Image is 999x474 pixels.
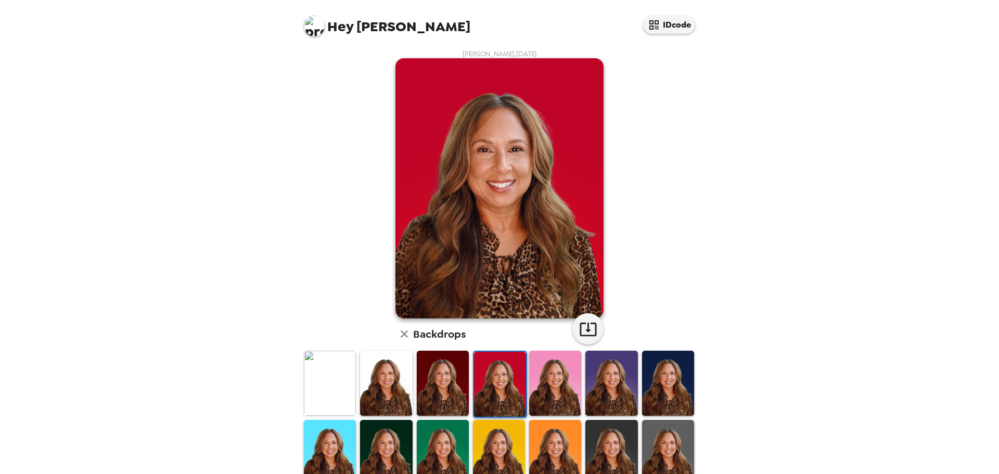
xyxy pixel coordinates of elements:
[463,49,537,58] span: [PERSON_NAME] , [DATE]
[304,10,470,34] span: [PERSON_NAME]
[304,16,325,36] img: profile pic
[304,351,356,416] img: Original
[395,58,604,318] img: user
[643,16,695,34] button: IDcode
[413,326,466,342] h6: Backdrops
[327,17,353,36] span: Hey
